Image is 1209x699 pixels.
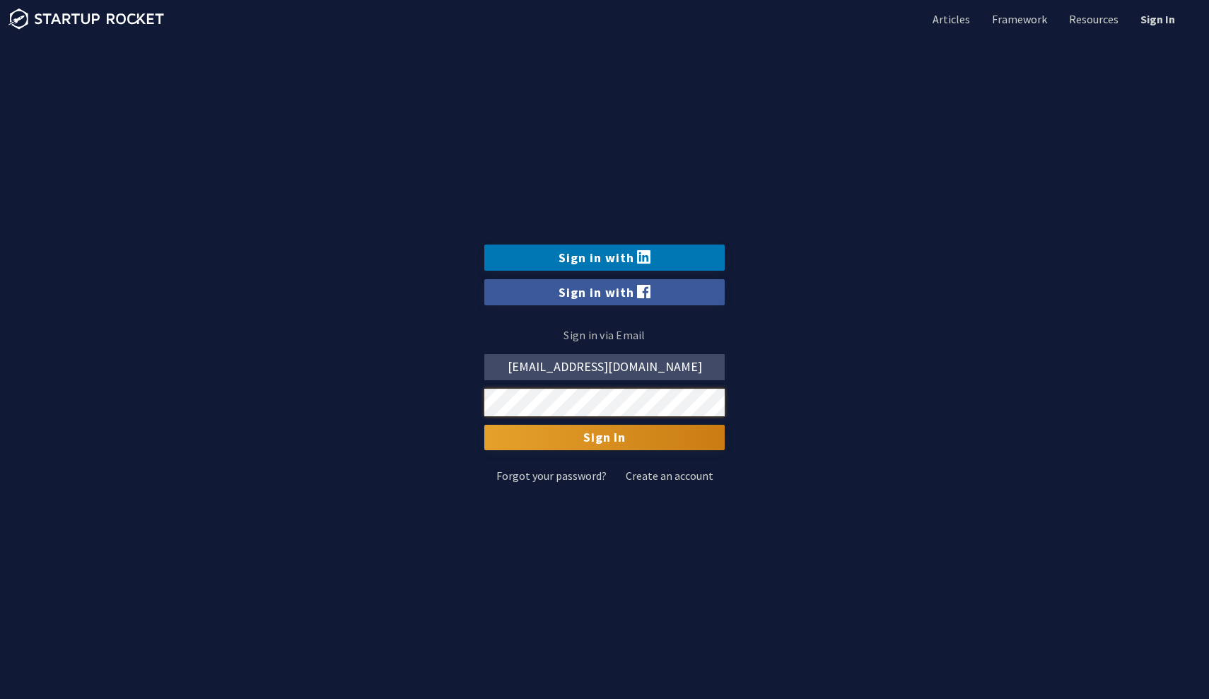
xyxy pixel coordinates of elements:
a: Sign in with [484,279,725,305]
a: Sign in with [484,245,725,271]
a: Sign In [1138,11,1175,27]
a: Forgot your password? [496,470,607,481]
input: Sign In [484,425,725,450]
a: Create an account [626,470,713,481]
p: Sign in via Email [484,325,725,346]
a: Articles [930,11,970,27]
a: Framework [989,11,1047,27]
a: Resources [1066,11,1119,27]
